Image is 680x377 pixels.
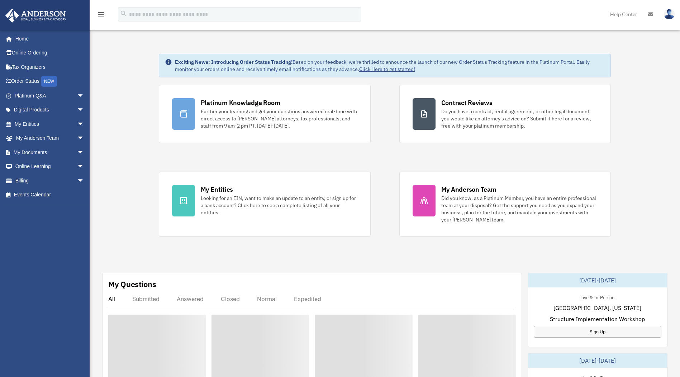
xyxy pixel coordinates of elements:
a: My Anderson Teamarrow_drop_down [5,131,95,145]
span: arrow_drop_down [77,117,91,132]
a: My Entities Looking for an EIN, want to make an update to an entity, or sign up for a bank accoun... [159,172,371,237]
div: All [108,295,115,302]
span: arrow_drop_down [77,159,91,174]
img: Anderson Advisors Platinum Portal [3,9,68,23]
div: My Entities [201,185,233,194]
div: Submitted [132,295,160,302]
span: arrow_drop_down [77,89,91,103]
a: Events Calendar [5,188,95,202]
div: [DATE]-[DATE] [528,353,667,368]
span: Structure Implementation Workshop [550,315,645,323]
a: Platinum Q&Aarrow_drop_down [5,89,95,103]
div: Did you know, as a Platinum Member, you have an entire professional team at your disposal? Get th... [441,195,598,223]
div: My Anderson Team [441,185,496,194]
div: Contract Reviews [441,98,493,107]
a: Online Learningarrow_drop_down [5,159,95,174]
div: Looking for an EIN, want to make an update to an entity, or sign up for a bank account? Click her... [201,195,357,216]
i: menu [97,10,105,19]
a: Digital Productsarrow_drop_down [5,103,95,117]
div: Normal [257,295,277,302]
span: arrow_drop_down [77,145,91,160]
a: Sign Up [534,326,661,338]
a: Click Here to get started! [359,66,415,72]
img: User Pic [664,9,675,19]
div: Do you have a contract, rental agreement, or other legal document you would like an attorney's ad... [441,108,598,129]
span: arrow_drop_down [77,173,91,188]
a: My Entitiesarrow_drop_down [5,117,95,131]
div: Platinum Knowledge Room [201,98,280,107]
div: Expedited [294,295,321,302]
div: [DATE]-[DATE] [528,273,667,287]
strong: Exciting News: Introducing Order Status Tracking! [175,59,293,65]
a: Contract Reviews Do you have a contract, rental agreement, or other legal document you would like... [399,85,611,143]
div: Based on your feedback, we're thrilled to announce the launch of our new Order Status Tracking fe... [175,58,605,73]
a: Tax Organizers [5,60,95,74]
span: [GEOGRAPHIC_DATA], [US_STATE] [553,304,641,312]
a: Order StatusNEW [5,74,95,89]
div: Live & In-Person [575,293,620,301]
div: Further your learning and get your questions answered real-time with direct access to [PERSON_NAM... [201,108,357,129]
div: My Questions [108,279,156,290]
a: Online Ordering [5,46,95,60]
span: arrow_drop_down [77,131,91,146]
a: Platinum Knowledge Room Further your learning and get your questions answered real-time with dire... [159,85,371,143]
a: menu [97,13,105,19]
a: Billingarrow_drop_down [5,173,95,188]
i: search [120,10,128,18]
a: Home [5,32,91,46]
div: Answered [177,295,204,302]
div: Closed [221,295,240,302]
div: NEW [41,76,57,87]
a: My Anderson Team Did you know, as a Platinum Member, you have an entire professional team at your... [399,172,611,237]
span: arrow_drop_down [77,103,91,118]
a: My Documentsarrow_drop_down [5,145,95,159]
